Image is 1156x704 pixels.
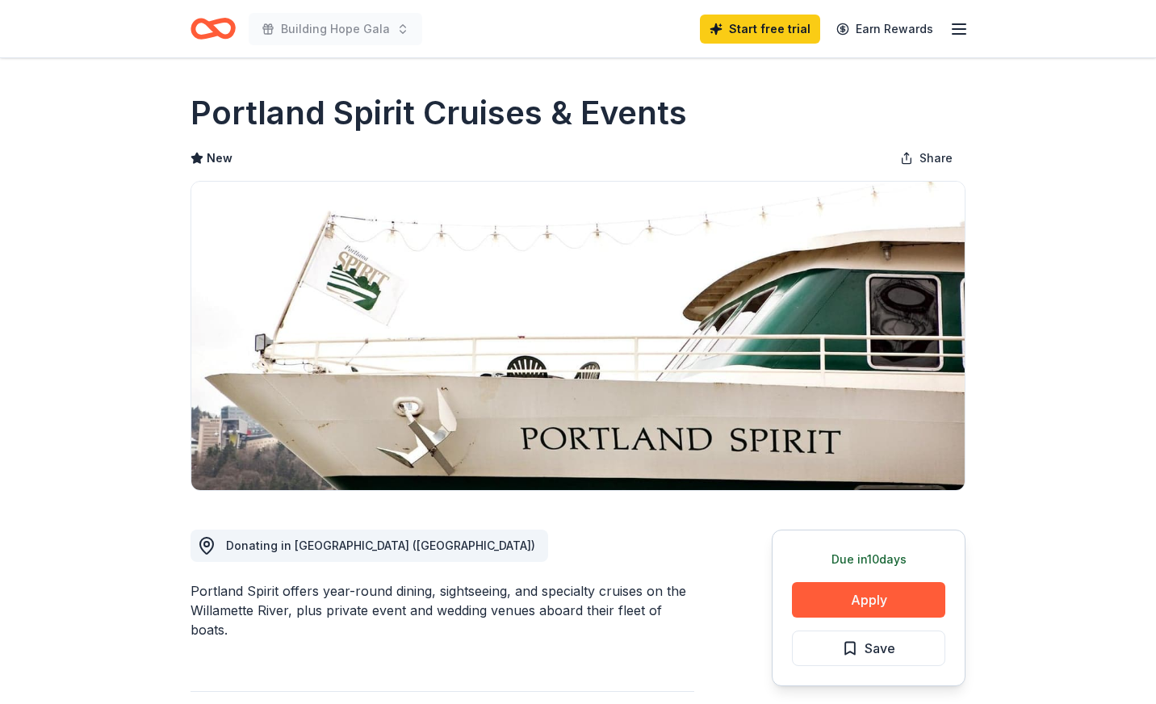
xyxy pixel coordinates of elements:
[792,631,945,666] button: Save
[281,19,390,39] span: Building Hope Gala
[191,90,687,136] h1: Portland Spirit Cruises & Events
[191,581,694,639] div: Portland Spirit offers year-round dining, sightseeing, and specialty cruises on the Willamette Ri...
[700,15,820,44] a: Start free trial
[191,182,965,490] img: Image for Portland Spirit Cruises & Events
[865,638,895,659] span: Save
[249,13,422,45] button: Building Hope Gala
[207,149,232,168] span: New
[792,550,945,569] div: Due in 10 days
[226,538,535,552] span: Donating in [GEOGRAPHIC_DATA] ([GEOGRAPHIC_DATA])
[919,149,953,168] span: Share
[792,582,945,618] button: Apply
[887,142,965,174] button: Share
[827,15,943,44] a: Earn Rewards
[191,10,236,48] a: Home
